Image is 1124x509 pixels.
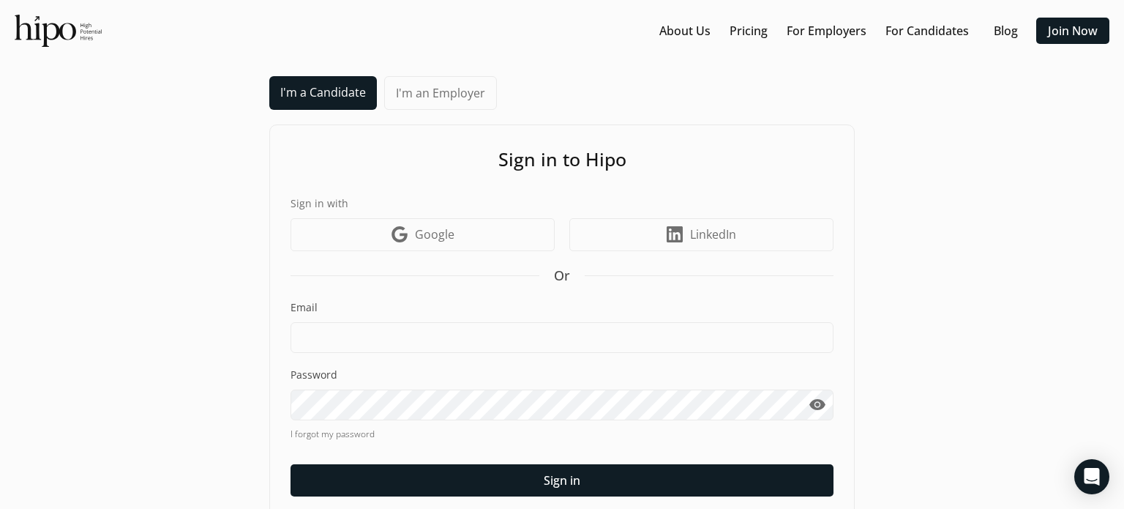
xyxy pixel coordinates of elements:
[885,22,969,40] a: For Candidates
[781,18,872,44] button: For Employers
[724,18,773,44] button: Pricing
[291,218,555,251] a: Google
[291,300,833,315] label: Email
[554,266,570,286] span: Or
[1074,459,1109,494] div: Open Intercom Messenger
[801,390,833,420] button: visibility
[291,196,833,211] label: Sign in with
[415,226,454,243] span: Google
[787,22,866,40] a: For Employers
[291,146,833,174] h1: Sign in to Hipo
[15,15,102,47] img: official-logo
[291,428,833,441] a: I forgot my password
[269,76,377,110] a: I'm a Candidate
[1048,22,1098,40] a: Join Now
[569,218,833,251] a: LinkedIn
[291,368,833,382] label: Password
[690,226,736,243] span: LinkedIn
[809,396,826,414] span: visibility
[994,22,1018,40] a: Blog
[659,22,711,40] a: About Us
[291,464,833,497] button: Sign in
[880,18,975,44] button: For Candidates
[1036,18,1109,44] button: Join Now
[653,18,716,44] button: About Us
[982,18,1029,44] button: Blog
[544,472,580,489] span: Sign in
[384,76,497,110] a: I'm an Employer
[730,22,768,40] a: Pricing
